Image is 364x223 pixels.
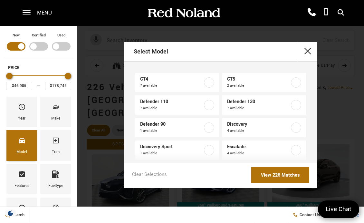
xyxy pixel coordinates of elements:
div: Model [16,149,27,156]
input: Maximum [45,82,71,90]
div: Make [51,115,60,122]
div: Trim [52,149,60,156]
a: Discovery Sport1 available [135,141,219,160]
div: Price [6,71,71,90]
span: Make [52,102,60,115]
span: CT5 [227,76,290,82]
img: Opt-Out Icon [3,210,18,217]
span: Defender 90 [140,121,203,128]
span: 4 available [227,150,290,157]
span: 1 available [140,150,203,157]
span: Discovery Sport [140,144,203,150]
span: Features [18,169,26,182]
span: Fueltype [52,169,60,182]
div: Minimum Price [6,73,13,79]
span: Model [18,135,26,149]
div: FeaturesFeatures [6,164,37,194]
label: New [13,32,20,39]
a: CT52 available [222,73,306,92]
span: Defender 130 [227,99,290,105]
div: Year [18,115,25,122]
a: Live Chat [318,200,359,218]
div: Fueltype [48,182,63,189]
button: close [298,42,317,61]
a: Defender 1307 available [222,95,306,115]
a: Defender 1107 available [135,95,219,115]
a: View 226 Matches [251,167,309,183]
h2: Select Model [134,43,168,61]
span: Contact Us [298,212,320,218]
h5: Price [8,65,69,71]
span: Trim [52,135,60,149]
label: Certified [32,32,46,39]
div: FueltypeFueltype [40,164,71,194]
section: Click to Open Cookie Consent Modal [3,210,18,217]
label: Used [57,32,65,39]
span: Escalade [227,144,290,150]
span: Transmission [18,202,26,216]
a: Clear Selections [132,171,167,179]
span: 2 available [227,82,290,89]
div: ModelModel [6,130,37,160]
span: Mileage [52,202,60,216]
span: Year [18,102,26,115]
div: MakeMake [40,97,71,127]
a: Defender 901 available [135,118,219,137]
span: 1 available [140,128,203,134]
span: Discovery [227,121,290,128]
input: Minimum [6,82,32,90]
div: Maximum Price [65,73,71,79]
a: CT47 available [135,73,219,92]
span: 7 available [140,105,203,111]
a: Discovery4 available [222,118,306,137]
span: 7 available [140,82,203,89]
span: CT4 [140,76,203,82]
div: Features [14,182,29,189]
span: Defender 110 [140,99,203,105]
div: Filter by Vehicle Type [5,32,72,59]
a: Escalade4 available [222,141,306,160]
span: 7 available [227,105,290,111]
div: YearYear [6,97,37,127]
img: Red Noland Auto Group [147,7,221,19]
div: TrimTrim [40,130,71,160]
span: Live Chat [322,205,355,214]
span: 4 available [227,128,290,134]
